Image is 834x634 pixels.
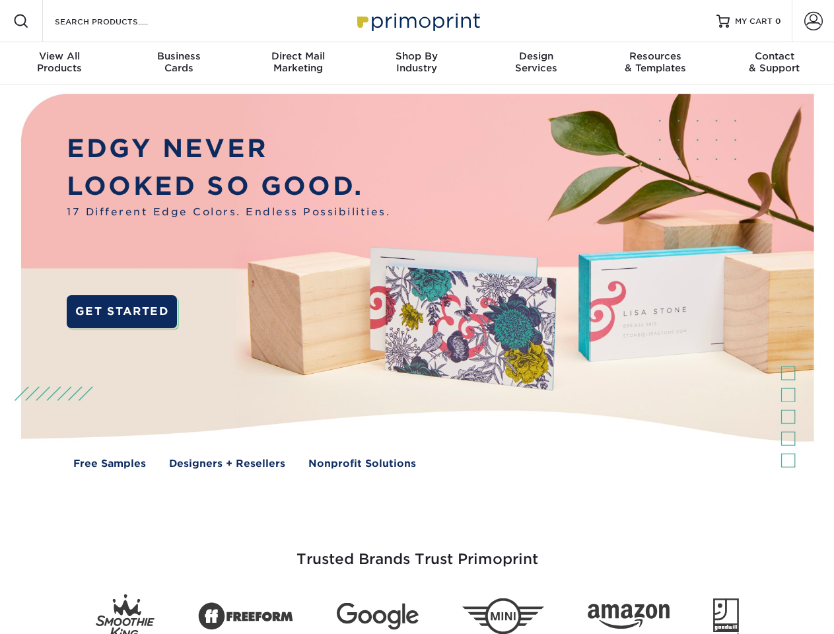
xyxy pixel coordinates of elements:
span: Contact [715,50,834,62]
a: DesignServices [477,42,596,85]
div: Marketing [238,50,357,74]
a: Shop ByIndustry [357,42,476,85]
span: Direct Mail [238,50,357,62]
div: Cards [119,50,238,74]
span: Shop By [357,50,476,62]
a: Contact& Support [715,42,834,85]
a: Designers + Resellers [169,456,285,472]
a: Resources& Templates [596,42,714,85]
a: GET STARTED [67,295,177,328]
img: Google [337,603,419,630]
div: Industry [357,50,476,74]
a: BusinessCards [119,42,238,85]
h3: Trusted Brands Trust Primoprint [31,519,804,584]
div: & Support [715,50,834,74]
img: Primoprint [351,7,483,35]
span: Design [477,50,596,62]
p: EDGY NEVER [67,130,390,168]
p: LOOKED SO GOOD. [67,168,390,205]
input: SEARCH PRODUCTS..... [53,13,182,29]
span: MY CART [735,16,773,27]
img: Goodwill [713,598,739,634]
span: 0 [775,17,781,26]
a: Free Samples [73,456,146,472]
span: Business [119,50,238,62]
img: Amazon [588,604,670,629]
div: & Templates [596,50,714,74]
a: Direct MailMarketing [238,42,357,85]
span: Resources [596,50,714,62]
span: 17 Different Edge Colors. Endless Possibilities. [67,205,390,220]
a: Nonprofit Solutions [308,456,416,472]
div: Services [477,50,596,74]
